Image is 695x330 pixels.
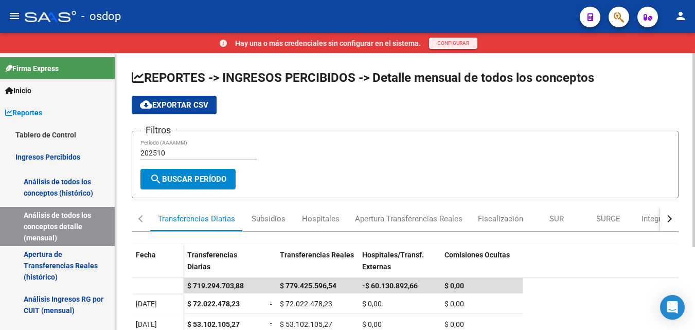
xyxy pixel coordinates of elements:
span: Transferencias Diarias [187,251,237,271]
span: [DATE] [136,320,157,328]
span: [DATE] [136,300,157,308]
span: = [270,320,274,328]
span: Comisiones Ocultas [444,251,510,259]
datatable-header-cell: Hospitales/Transf. Externas [358,245,440,288]
button: CONFIGURAR [429,38,477,49]
span: Buscar Período [150,175,226,184]
div: Open Intercom Messenger [660,295,685,320]
span: Hospitales/Transf. Externas [362,251,424,271]
p: Hay una o más credenciales sin configurar en el sistema. [235,38,421,49]
span: Firma Express [5,63,59,74]
span: $ 72.022.478,23 [187,300,240,308]
span: $ 779.425.596,54 [280,282,336,290]
span: Inicio [5,85,31,96]
span: REPORTES -> INGRESOS PERCIBIDOS -> Detalle mensual de todos los conceptos [132,71,594,85]
span: $ 0,00 [444,300,464,308]
button: Buscar Período [140,169,236,190]
div: SURGE [596,214,620,225]
span: $ 72.022.478,23 [280,300,332,308]
span: -$ 60.130.892,66 [362,282,418,290]
span: Reportes [5,107,42,118]
span: = [270,300,274,308]
span: $ 53.102.105,27 [187,320,240,328]
span: $ 0,00 [444,320,464,328]
span: CONFIGURAR [437,40,469,46]
mat-icon: person [674,10,687,22]
span: - osdop [81,5,121,28]
mat-icon: cloud_download [140,98,152,111]
span: Fecha [136,251,156,259]
div: SUR [549,214,564,225]
span: $ 53.102.105,27 [280,320,332,328]
div: Apertura Transferencias Reales [355,214,462,225]
div: Subsidios [252,214,286,225]
datatable-header-cell: Comisiones Ocultas [440,245,523,288]
button: Exportar CSV [132,96,217,114]
mat-icon: search [150,173,162,185]
span: $ 0,00 [444,282,464,290]
span: Exportar CSV [140,100,208,110]
span: $ 0,00 [362,320,382,328]
div: Fiscalización [478,214,523,225]
div: Hospitales [302,214,340,225]
span: Transferencias Reales [280,251,354,259]
datatable-header-cell: Transferencias Reales [276,245,358,288]
div: Integración [641,214,680,225]
div: Transferencias Diarias [158,214,235,225]
mat-icon: menu [8,10,21,22]
span: $ 0,00 [362,300,382,308]
datatable-header-cell: Transferencias Diarias [183,245,265,288]
span: $ 719.294.703,88 [187,282,244,290]
h3: Filtros [140,123,176,137]
datatable-header-cell: Fecha [132,245,183,288]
